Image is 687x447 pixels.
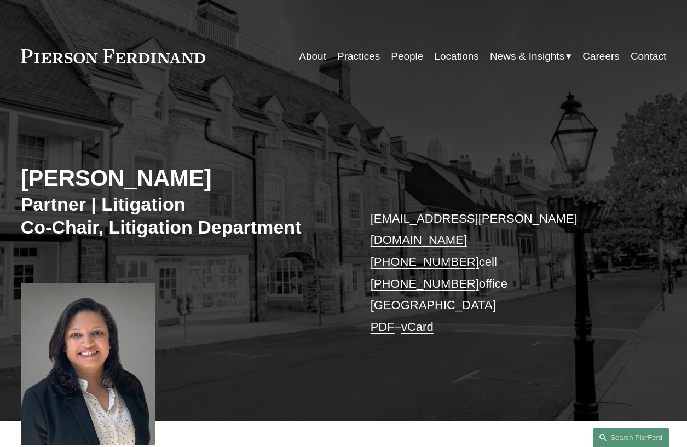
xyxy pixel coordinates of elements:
a: [PHONE_NUMBER] [371,255,479,269]
a: Careers [582,46,620,67]
a: PDF [371,320,395,334]
a: [EMAIL_ADDRESS][PERSON_NAME][DOMAIN_NAME] [371,212,578,247]
a: Contact [631,46,666,67]
h2: [PERSON_NAME] [21,165,344,192]
a: About [299,46,326,67]
a: People [391,46,423,67]
a: Locations [434,46,478,67]
a: vCard [401,320,434,334]
p: cell office [GEOGRAPHIC_DATA] – [371,208,640,338]
a: Practices [337,46,380,67]
span: News & Insights [490,47,564,66]
a: folder dropdown [490,46,571,67]
a: [PHONE_NUMBER] [371,277,479,291]
a: Search this site [593,428,669,447]
h3: Partner | Litigation Co-Chair, Litigation Department [21,193,344,239]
